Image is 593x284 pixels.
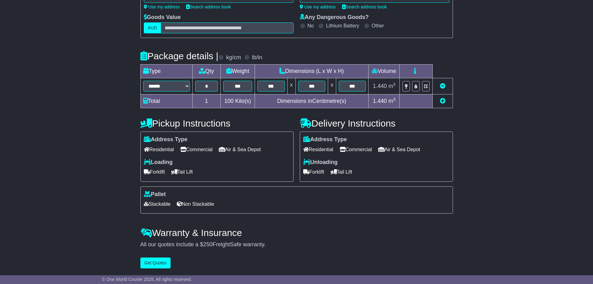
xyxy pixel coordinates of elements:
[144,191,166,198] label: Pallet
[393,97,396,102] sup: 3
[224,98,234,104] span: 100
[340,145,372,154] span: Commercial
[300,14,369,21] label: Any Dangerous Goods?
[252,54,262,61] label: lb/in
[378,145,420,154] span: Air & Sea Depot
[192,94,221,108] td: 1
[303,145,333,154] span: Residential
[144,14,181,21] label: Goods Value
[102,277,192,282] span: © One World Courier 2025. All rights reserved.
[219,145,261,154] span: Air & Sea Depot
[373,83,387,89] span: 1.440
[255,65,369,78] td: Dimensions (L x W x H)
[140,94,192,108] td: Total
[140,118,294,128] h4: Pickup Instructions
[331,167,352,177] span: Tail Lift
[203,241,213,248] span: 250
[221,94,255,108] td: Kilo(s)
[440,83,445,89] a: Remove this item
[144,159,173,166] label: Loading
[388,98,396,104] span: m
[144,4,180,9] a: Use my address
[140,241,453,248] div: All our quotes include a $ FreightSafe warranty.
[180,145,213,154] span: Commercial
[192,65,221,78] td: Qty
[186,4,231,9] a: Search address book
[140,51,219,61] h4: Package details |
[373,98,387,104] span: 1.440
[144,22,161,33] label: AUD
[303,159,338,166] label: Unloading
[393,82,396,87] sup: 3
[303,136,347,143] label: Address Type
[388,83,396,89] span: m
[255,94,369,108] td: Dimensions in Centimetre(s)
[140,228,453,238] h4: Warranty & Insurance
[144,145,174,154] span: Residential
[226,54,241,61] label: kg/cm
[140,65,192,78] td: Type
[177,199,214,209] span: Non Stackable
[300,4,336,9] a: Use my address
[287,78,295,94] td: x
[140,258,171,268] button: Get Quotes
[303,167,324,177] span: Forklift
[144,136,188,143] label: Address Type
[144,167,165,177] span: Forklift
[171,167,193,177] span: Tail Lift
[328,78,336,94] td: x
[144,199,171,209] span: Stackable
[369,65,400,78] td: Volume
[300,118,453,128] h4: Delivery Instructions
[326,23,359,29] label: Lithium Battery
[342,4,387,9] a: Search address book
[308,23,314,29] label: No
[440,98,445,104] a: Add new item
[372,23,384,29] label: Other
[221,65,255,78] td: Weight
